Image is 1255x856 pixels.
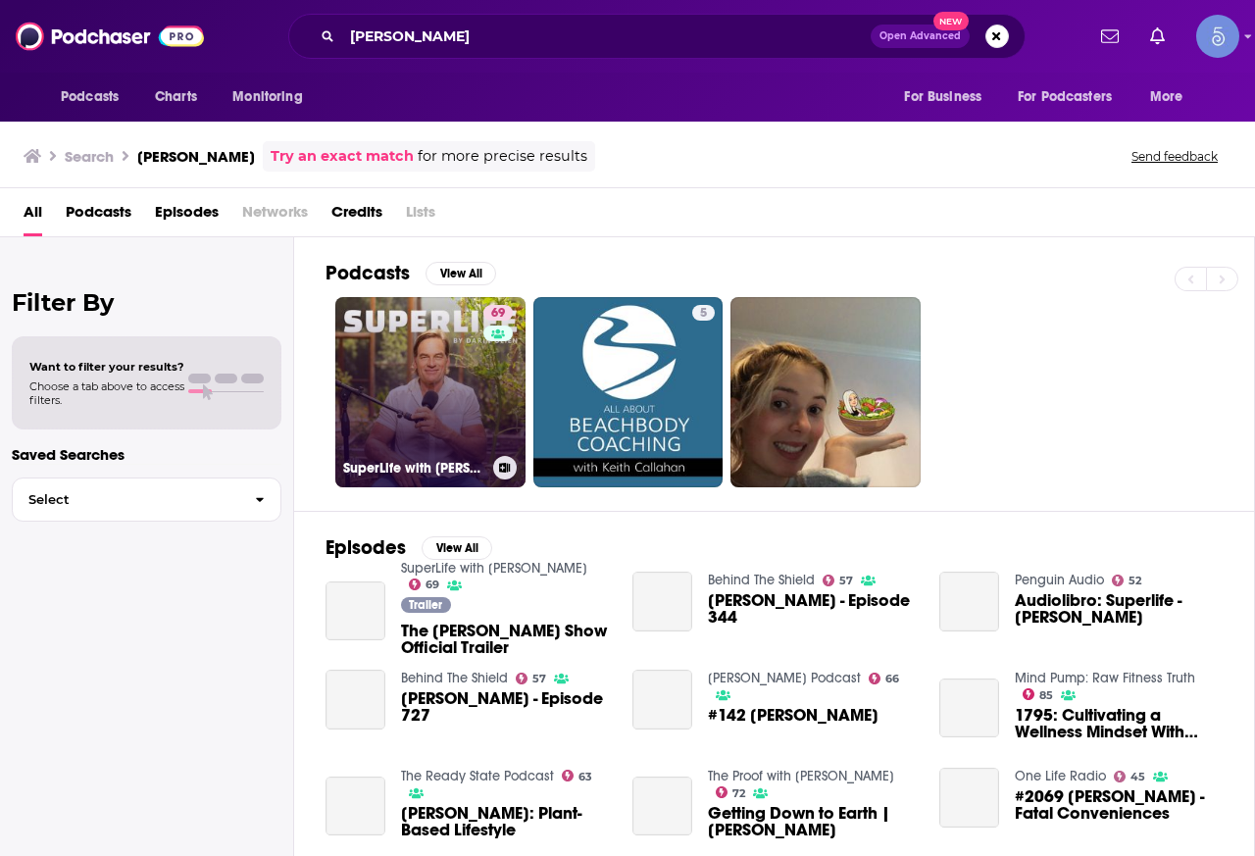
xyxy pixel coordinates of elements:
button: Show profile menu [1196,15,1239,58]
span: [PERSON_NAME]: Plant-Based Lifestyle [401,805,609,838]
a: 57 [516,673,547,684]
a: 1795: Cultivating a Wellness Mindset With Darin Olien [1015,707,1223,740]
a: The Darin Olien Show Official Trailer [401,623,609,656]
a: 69 [483,305,513,321]
a: The Darin Olien Show Official Trailer [326,581,385,641]
a: Darin Olien II - Episode 727 [326,670,385,730]
a: #2069 Darin Olien - Fatal Conveniences [1015,788,1223,822]
span: New [933,12,969,30]
img: User Profile [1196,15,1239,58]
span: Trailer [409,599,442,611]
a: 57 [823,575,854,586]
h3: [PERSON_NAME] [137,147,255,166]
a: Behind The Shield [401,670,508,686]
p: Saved Searches [12,445,281,464]
a: Podcasts [66,196,131,236]
a: All [24,196,42,236]
a: EpisodesView All [326,535,492,560]
span: Select [13,493,239,506]
a: Show notifications dropdown [1142,20,1173,53]
span: Logged in as Spiral5-G1 [1196,15,1239,58]
span: #142 [PERSON_NAME] [708,707,878,724]
a: Mind Pump: Raw Fitness Truth [1015,670,1195,686]
span: Want to filter your results? [29,360,184,374]
span: Networks [242,196,308,236]
a: 1795: Cultivating a Wellness Mindset With Darin Olien [939,679,999,738]
span: 5 [700,304,707,324]
span: 85 [1039,691,1053,700]
a: Credits [331,196,382,236]
a: PodcastsView All [326,261,496,285]
span: Lists [406,196,435,236]
a: 85 [1023,688,1054,700]
button: open menu [890,78,1006,116]
a: Darin Olien: Plant-Based Lifestyle [326,777,385,836]
a: Episodes [155,196,219,236]
a: Penguin Audio [1015,572,1104,588]
div: Search podcasts, credits, & more... [288,14,1026,59]
span: 63 [578,773,592,781]
a: Behind The Shield [708,572,815,588]
span: Choose a tab above to access filters. [29,379,184,407]
button: open menu [47,78,144,116]
button: Open AdvancedNew [871,25,970,48]
a: #142 Darin Olien [708,707,878,724]
span: 69 [426,580,439,589]
a: Try an exact match [271,145,414,168]
a: Show notifications dropdown [1093,20,1127,53]
a: Audiolibro: Superlife - Darin Olien [939,572,999,631]
span: 57 [839,577,853,585]
img: Podchaser - Follow, Share and Rate Podcasts [16,18,204,55]
input: Search podcasts, credits, & more... [342,21,871,52]
a: Audiolibro: Superlife - Darin Olien [1015,592,1223,626]
span: The [PERSON_NAME] Show Official Trailer [401,623,609,656]
a: Kyle Kingsbury Podcast [708,670,861,686]
a: 69 [409,579,440,590]
button: Select [12,478,281,522]
a: SuperLife with Darin Olien [401,560,587,577]
span: 1795: Cultivating a Wellness Mindset With [PERSON_NAME] [1015,707,1223,740]
a: Darin Olien: Plant-Based Lifestyle [401,805,609,838]
a: 72 [716,786,746,798]
span: Monitoring [232,83,302,111]
a: Darin Olien - Episode 344 [708,592,916,626]
a: 63 [562,770,593,781]
span: 57 [532,675,546,683]
button: open menu [1005,78,1140,116]
h2: Episodes [326,535,406,560]
a: 5 [533,297,724,487]
a: 45 [1114,771,1146,782]
span: For Podcasters [1018,83,1112,111]
span: 66 [885,675,899,683]
span: [PERSON_NAME] - Episode 727 [401,690,609,724]
h2: Podcasts [326,261,410,285]
a: 66 [869,673,900,684]
a: #142 Darin Olien [632,670,692,730]
a: Darin Olien II - Episode 727 [401,690,609,724]
a: The Ready State Podcast [401,768,554,784]
button: open menu [1136,78,1208,116]
h3: Search [65,147,114,166]
span: #2069 [PERSON_NAME] - Fatal Conveniences [1015,788,1223,822]
span: Open Advanced [879,31,961,41]
span: Podcasts [61,83,119,111]
span: [PERSON_NAME] - Episode 344 [708,592,916,626]
a: 69SuperLife with [PERSON_NAME] [335,297,526,487]
span: More [1150,83,1183,111]
span: For Business [904,83,981,111]
span: Charts [155,83,197,111]
a: The Proof with Simon Hill [708,768,894,784]
a: 52 [1112,575,1142,586]
button: View All [422,536,492,560]
a: Getting Down to Earth | Darin Olien [708,805,916,838]
span: Audiolibro: Superlife - [PERSON_NAME] [1015,592,1223,626]
a: One Life Radio [1015,768,1106,784]
h2: Filter By [12,288,281,317]
span: Getting Down to Earth | [PERSON_NAME] [708,805,916,838]
span: 52 [1129,577,1141,585]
